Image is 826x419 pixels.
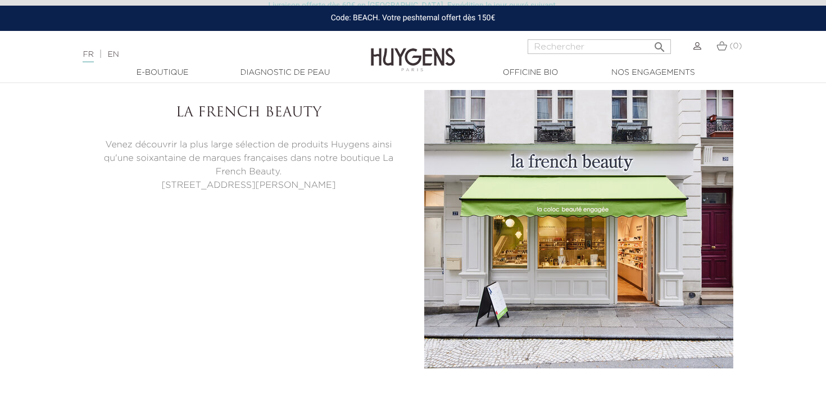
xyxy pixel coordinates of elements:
[93,138,405,179] p: Venez découvrir la plus large sélection de produits Huygens ainsi qu'une soixantaine de marques f...
[77,48,335,61] div: |
[371,30,455,73] img: Huygens
[729,42,742,50] span: (0)
[229,67,341,79] a: Diagnostic de peau
[107,51,119,58] a: EN
[597,67,709,79] a: Nos engagements
[93,105,405,121] h3: La French Beauty
[106,67,219,79] a: E-Boutique
[650,36,670,51] button: 
[653,37,666,51] i: 
[474,67,587,79] a: Officine Bio
[83,51,93,62] a: FR
[93,179,405,192] p: [STREET_ADDRESS][PERSON_NAME]
[528,39,671,54] input: Rechercher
